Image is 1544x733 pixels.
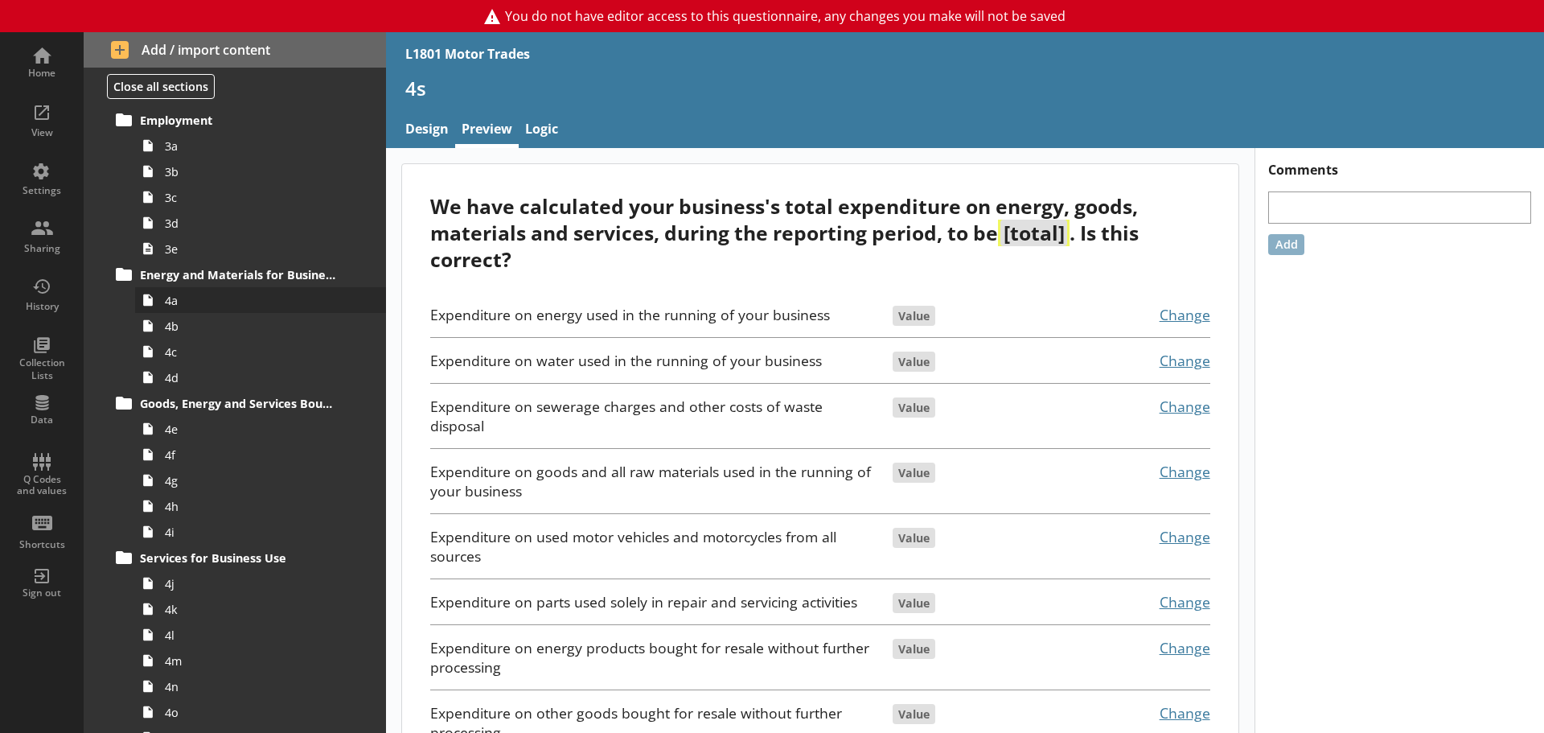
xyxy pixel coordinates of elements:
[14,587,70,599] div: Sign out
[165,628,344,643] span: 4l
[893,352,935,372] div: Value
[893,397,935,418] div: Value
[140,113,338,128] span: Employment
[135,339,386,364] a: 4c
[135,596,386,622] a: 4k
[135,416,386,442] a: 4e
[140,267,338,282] span: Energy and Materials for Business Use
[405,45,530,63] div: L1801 Motor Trades
[1087,592,1210,612] div: Change
[135,313,386,339] a: 4b
[1255,148,1544,179] h1: Comments
[14,356,70,381] div: Collection Lists
[135,622,386,648] a: 4l
[165,216,344,231] span: 3d
[430,462,878,500] div: Expenditure on goods and all raw materials used in the running of your business
[455,113,519,148] a: Preview
[14,300,70,313] div: History
[165,293,344,308] span: 4a
[135,519,386,545] a: 4i
[165,576,344,591] span: 4j
[893,528,935,548] div: Value
[165,473,344,488] span: 4g
[165,525,344,540] span: 4i
[135,159,386,184] a: 3b
[399,113,455,148] a: Design
[165,344,344,360] span: 4c
[1087,305,1210,324] div: Change
[14,67,70,80] div: Home
[135,287,386,313] a: 4a
[110,545,386,570] a: Services for Business Use
[135,210,386,236] a: 3d
[135,133,386,159] a: 3a
[893,704,935,724] div: Value
[430,592,878,612] div: Expenditure on parts used solely in repair and servicing activities
[430,193,1209,273] div: We have calculated your business's total expenditure on energy, goods, materials and services, du...
[110,390,386,416] a: Goods, Energy and Services Bought for Resale
[135,648,386,673] a: 4m
[140,396,338,411] span: Goods, Energy and Services Bought for Resale
[519,113,565,148] a: Logic
[140,550,338,566] span: Services for Business Use
[165,319,344,334] span: 4b
[165,602,344,617] span: 4k
[14,184,70,197] div: Settings
[165,370,344,385] span: 4d
[165,190,344,205] span: 3c
[135,442,386,467] a: 4f
[1087,527,1210,546] div: Change
[1000,220,1066,246] span: [total]
[135,699,386,725] a: 4o
[165,447,344,463] span: 4f
[135,236,386,261] a: 3e
[14,538,70,551] div: Shortcuts
[430,527,878,566] div: Expenditure on used motor vehicles and motorcycles from all sources
[165,138,344,154] span: 3a
[14,414,70,426] div: Data
[430,638,878,677] div: Expenditure on energy products bought for resale without further processing
[165,705,344,720] span: 4o
[84,32,386,68] button: Add / import content
[135,673,386,699] a: 4n
[111,41,359,59] span: Add / import content
[135,364,386,390] a: 4d
[893,639,935,659] div: Value
[117,107,386,261] li: Employment3a3b3c3d3e
[14,242,70,255] div: Sharing
[165,653,344,669] span: 4m
[165,164,344,179] span: 3b
[165,499,344,514] span: 4h
[110,261,386,287] a: Energy and Materials for Business Use
[135,184,386,210] a: 3c
[117,390,386,545] li: Goods, Energy and Services Bought for Resale4e4f4g4h4i
[14,474,70,497] div: Q Codes and values
[893,463,935,483] div: Value
[135,467,386,493] a: 4g
[165,241,344,257] span: 3e
[430,397,878,435] div: Expenditure on sewerage charges and other costs of waste disposal
[135,570,386,596] a: 4j
[165,679,344,694] span: 4n
[107,74,215,99] button: Close all sections
[1087,397,1210,416] div: Change
[117,261,386,390] li: Energy and Materials for Business Use4a4b4c4d
[430,305,878,324] div: Expenditure on energy used in the running of your business
[1087,703,1210,723] div: Change
[430,351,878,370] div: Expenditure on water used in the running of your business
[165,422,344,437] span: 4e
[893,593,935,613] div: Value
[1087,351,1210,370] div: Change
[1087,638,1210,657] div: Change
[110,107,386,133] a: Employment
[135,493,386,519] a: 4h
[893,306,935,326] div: Value
[405,76,1525,101] h1: 4s
[14,126,70,139] div: View
[1087,462,1210,481] div: Change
